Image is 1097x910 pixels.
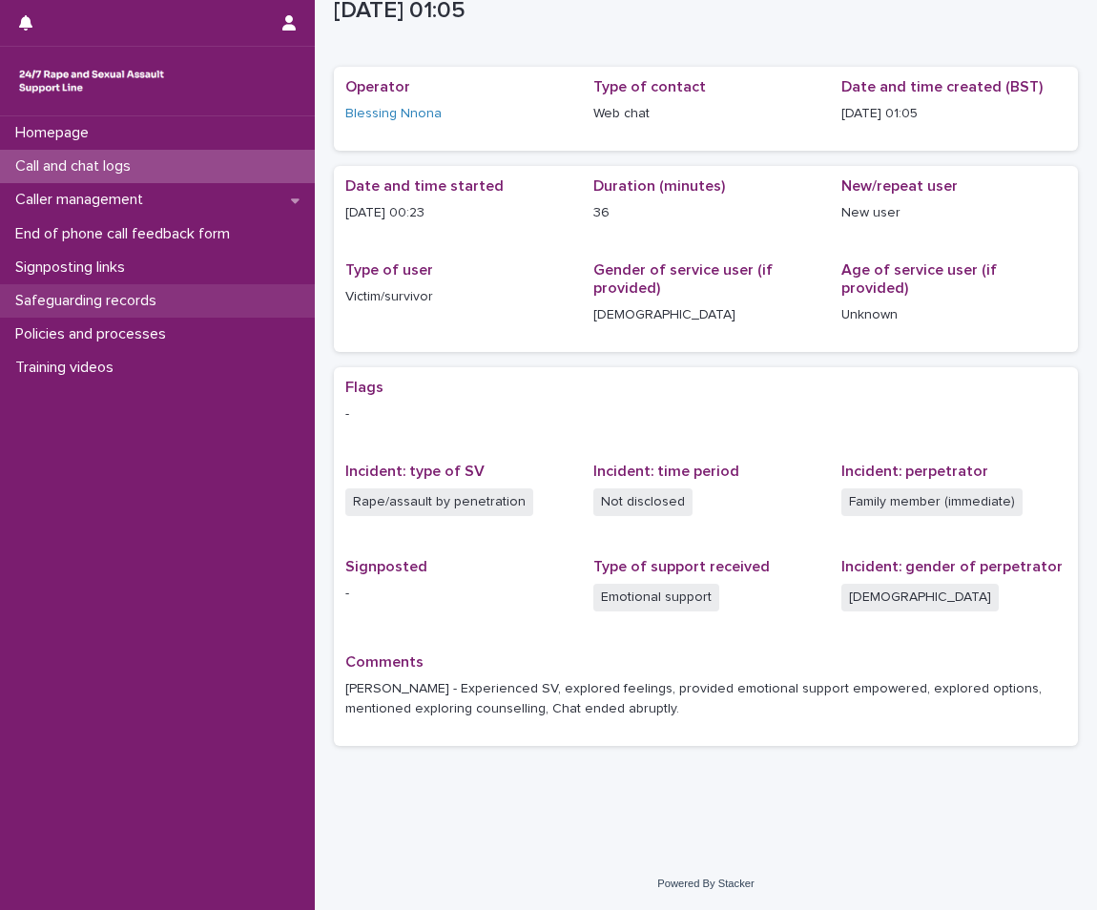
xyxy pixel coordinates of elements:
p: Web chat [593,104,818,124]
span: Date and time created (BST) [841,79,1043,94]
p: Signposting links [8,259,140,277]
span: Comments [345,654,424,670]
span: Rape/assault by penetration [345,488,533,516]
p: Caller management [8,191,158,209]
span: Emotional support [593,584,719,611]
p: [DATE] 01:05 [841,104,1066,124]
span: Type of support received [593,559,770,574]
span: Flags [345,380,383,395]
span: Incident: perpetrator [841,464,988,479]
img: rhQMoQhaT3yELyF149Cw [15,62,168,100]
a: Powered By Stacker [657,878,754,889]
span: Type of contact [593,79,706,94]
p: End of phone call feedback form [8,225,245,243]
span: Not disclosed [593,488,693,516]
p: - [345,584,570,604]
p: New user [841,203,1066,223]
span: Incident: time period [593,464,739,479]
p: [DATE] 00:23 [345,203,570,223]
span: Duration (minutes) [593,178,725,194]
p: Training videos [8,359,129,377]
p: [DEMOGRAPHIC_DATA] [593,305,818,325]
p: Policies and processes [8,325,181,343]
p: Unknown [841,305,1066,325]
p: [PERSON_NAME] - Experienced SV, explored feelings, provided emotional support empowered, explored... [345,679,1066,719]
p: Call and chat logs [8,157,146,176]
span: Incident: gender of perpetrator [841,559,1063,574]
span: Date and time started [345,178,504,194]
p: Safeguarding records [8,292,172,310]
a: Blessing Nnona [345,104,442,124]
span: Age of service user (if provided) [841,262,997,296]
span: Signposted [345,559,427,574]
p: - [345,404,1066,424]
span: Family member (immediate) [841,488,1023,516]
p: Victim/survivor [345,287,570,307]
span: Gender of service user (if provided) [593,262,773,296]
span: Incident: type of SV [345,464,485,479]
span: [DEMOGRAPHIC_DATA] [841,584,999,611]
span: New/repeat user [841,178,958,194]
span: Operator [345,79,410,94]
span: Type of user [345,262,433,278]
p: Homepage [8,124,104,142]
p: 36 [593,203,818,223]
